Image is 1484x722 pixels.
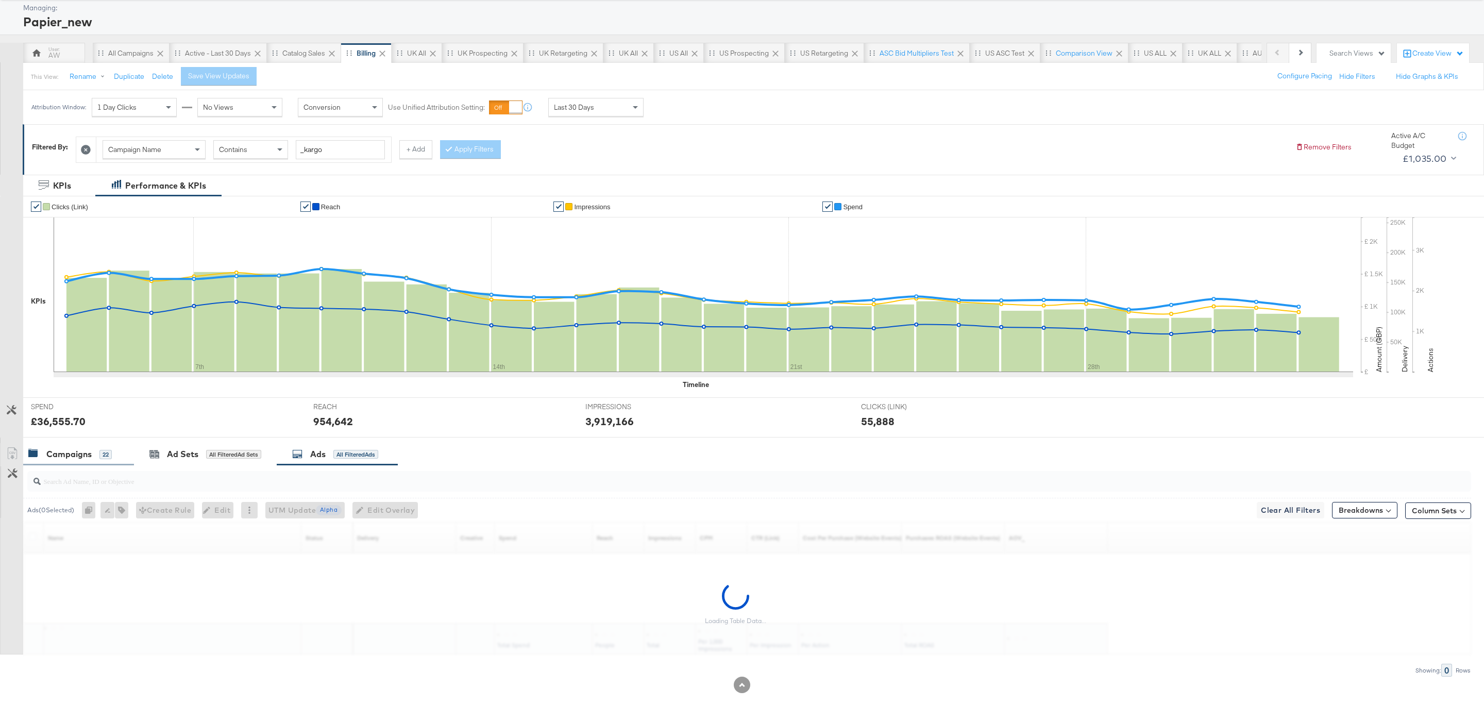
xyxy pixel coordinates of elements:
[1188,50,1193,56] div: Drag to reorder tab
[185,48,251,58] div: Active - Last 30 Days
[310,448,326,460] div: Ads
[1329,48,1386,58] div: Search Views
[1398,150,1458,167] button: £1,035.00
[1270,67,1339,86] button: Configure Pacing
[1332,502,1397,518] button: Breakdowns
[585,402,663,412] span: IMPRESSIONS
[300,202,311,212] a: ✔
[719,48,769,58] div: US Prospecting
[861,414,895,429] div: 55,888
[1391,131,1448,150] div: Active A/C Budget
[1412,48,1464,59] div: Create View
[709,50,715,56] div: Drag to reorder tab
[31,73,58,81] div: This View:
[175,50,180,56] div: Drag to reorder tab
[399,140,432,159] button: + Add
[321,203,341,211] span: Reach
[1045,50,1051,56] div: Drag to reorder tab
[41,467,1335,487] input: Search Ad Name, ID or Objective
[843,203,863,211] span: Spend
[114,72,144,81] button: Duplicate
[313,414,353,429] div: 954,642
[1261,504,1320,517] span: Clear All Filters
[1144,48,1167,58] div: US ALL
[53,180,71,192] div: KPIs
[869,50,875,56] div: Drag to reorder tab
[31,296,46,306] div: KPIs
[1339,72,1375,81] button: Hide Filters
[574,203,610,211] span: Impressions
[861,402,938,412] span: CLICKS (LINK)
[705,617,766,625] div: Loading Table Data...
[27,506,74,515] div: Ads ( 0 Selected)
[1295,142,1352,152] button: Remove Filters
[32,142,68,152] div: Filtered By:
[219,145,247,154] span: Contains
[407,48,426,58] div: UK All
[1400,346,1409,372] text: Delivery
[167,448,198,460] div: Ad Sets
[880,48,954,58] div: ASC Bid Multipliers Test
[683,380,709,390] div: Timeline
[48,51,60,60] div: AW
[52,203,88,211] span: Clicks (Link)
[458,48,508,58] div: UK Prospecting
[206,450,261,459] div: All Filtered Ad Sets
[31,414,86,429] div: £36,555.70
[1426,348,1435,372] text: Actions
[447,50,453,56] div: Drag to reorder tab
[313,402,391,412] span: REACH
[1396,72,1458,81] button: Hide Graphs & KPIs
[203,103,233,112] span: No Views
[975,50,981,56] div: Drag to reorder tab
[1374,327,1384,372] text: Amount (GBP)
[539,48,587,58] div: UK Retargeting
[669,48,688,58] div: US All
[46,448,92,460] div: Campaigns
[397,50,402,56] div: Drag to reorder tab
[152,72,173,81] button: Delete
[125,180,206,192] div: Performance & KPIs
[62,68,116,86] button: Rename
[23,3,1471,13] div: Managing:
[1056,48,1112,58] div: Comparison View
[108,145,161,154] span: Campaign Name
[659,50,665,56] div: Drag to reorder tab
[609,50,614,56] div: Drag to reorder tab
[1253,48,1280,58] div: AUS ALL
[108,48,154,58] div: All Campaigns
[1198,48,1221,58] div: UK ALL
[1242,50,1248,56] div: Drag to reorder tab
[800,48,848,58] div: US Retargeting
[97,103,137,112] span: 1 Day Clicks
[82,502,100,518] div: 0
[822,202,833,212] a: ✔
[333,450,378,459] div: All Filtered Ads
[1134,50,1139,56] div: Drag to reorder tab
[31,202,41,212] a: ✔
[272,50,278,56] div: Drag to reorder tab
[23,13,1471,30] div: Papier_new
[1441,664,1452,677] div: 0
[1403,151,1447,166] div: £1,035.00
[99,450,112,459] div: 22
[296,140,385,159] input: Enter a search term
[529,50,534,56] div: Drag to reorder tab
[303,103,341,112] span: Conversion
[1415,667,1441,674] div: Showing:
[346,50,352,56] div: Drag to reorder tab
[388,103,485,112] label: Use Unified Attribution Setting:
[985,48,1024,58] div: US ASC Test
[31,402,108,412] span: SPEND
[790,50,796,56] div: Drag to reorder tab
[1405,502,1471,519] button: Column Sets
[619,48,638,58] div: UK All
[553,202,564,212] a: ✔
[31,104,87,111] div: Attribution Window:
[585,414,634,429] div: 3,919,166
[282,48,325,58] div: Catalog Sales
[554,103,594,112] span: Last 30 Days
[1257,502,1324,518] button: Clear All Filters
[1455,667,1471,674] div: Rows
[98,50,104,56] div: Drag to reorder tab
